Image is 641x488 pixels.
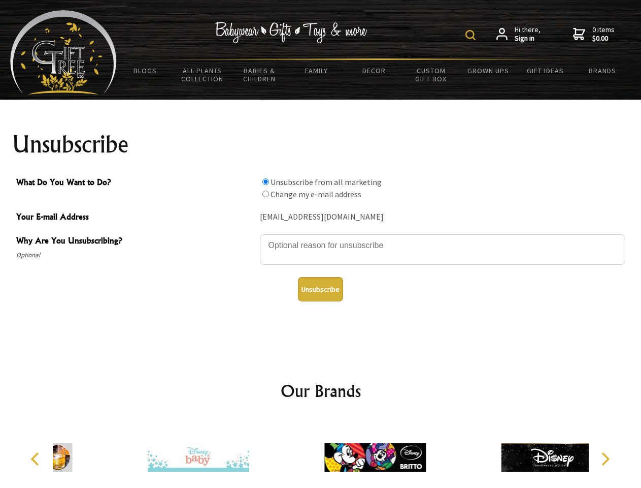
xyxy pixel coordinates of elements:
[402,60,460,89] a: Custom Gift Box
[515,25,541,43] span: Hi there,
[271,177,382,187] label: Unsubscribe from all marketing
[260,209,625,225] div: [EMAIL_ADDRESS][DOMAIN_NAME]
[117,60,174,81] a: BLOGS
[16,210,255,225] span: Your E-mail Address
[592,25,615,43] span: 0 items
[592,34,615,43] strong: $0.00
[459,60,517,81] a: Grown Ups
[594,448,616,470] button: Next
[12,132,629,157] h1: Unsubscribe
[515,34,541,43] strong: Sign in
[465,30,476,40] img: product search
[16,249,255,261] span: Optional
[517,60,574,81] a: Gift Ideas
[16,176,255,191] span: What Do You Want to Do?
[262,178,269,185] input: What Do You Want to Do?
[16,234,255,249] span: Why Are You Unsubscribing?
[174,60,231,89] a: All Plants Collection
[298,277,343,301] button: Unsubscribe
[496,25,541,43] a: Hi there,Sign in
[10,10,117,95] img: Babyware - Gifts - Toys and more...
[262,191,269,197] input: What Do You Want to Do?
[574,60,631,81] a: Brands
[231,60,288,89] a: Babies & Children
[573,25,615,43] a: 0 items$0.00
[260,234,625,265] textarea: Why Are You Unsubscribing?
[25,448,48,470] button: Previous
[345,60,402,81] a: Decor
[288,60,346,81] a: Family
[271,189,361,199] label: Change my e-mail address
[20,379,621,403] h2: Our Brands
[215,22,367,43] img: Babywear - Gifts - Toys & more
